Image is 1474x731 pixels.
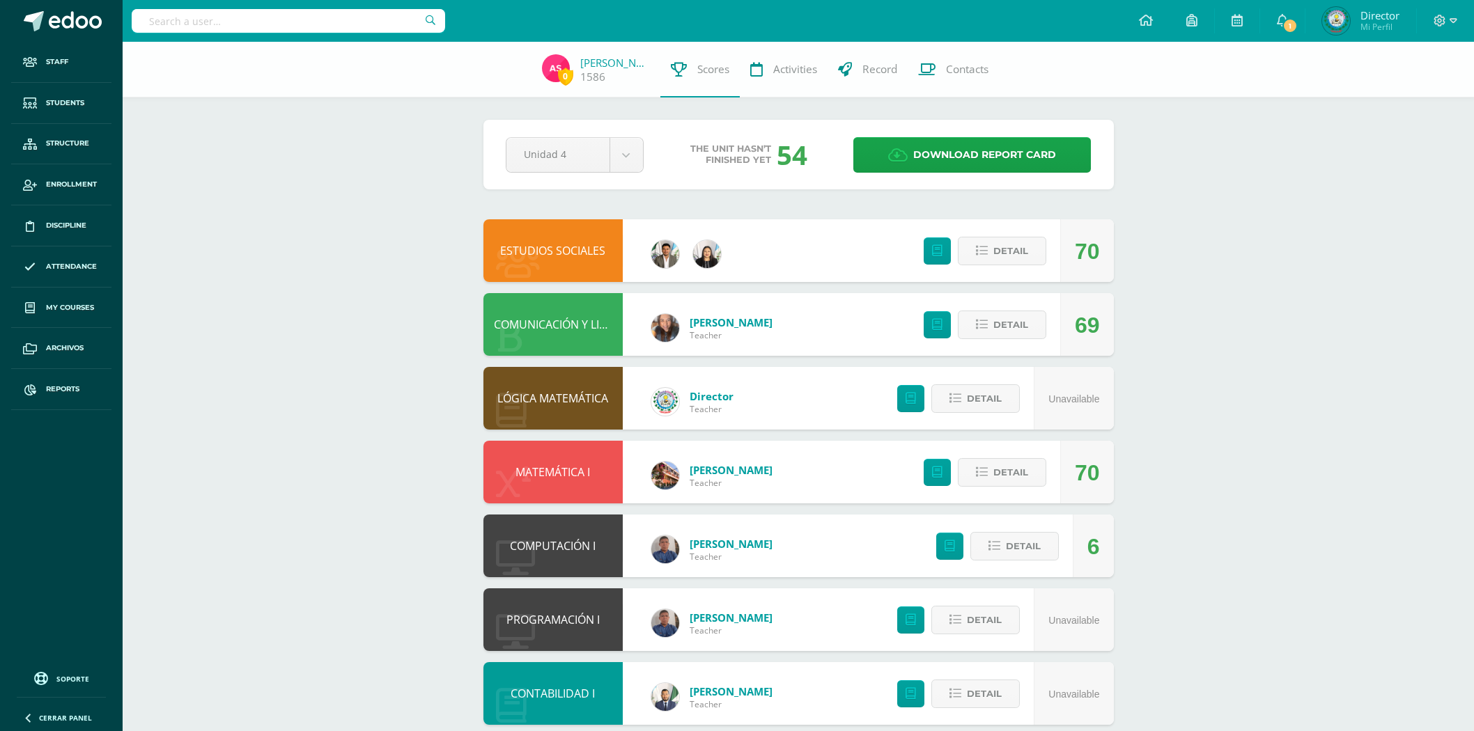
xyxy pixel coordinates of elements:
img: 8286b9a544571e995a349c15127c7be6.png [651,314,679,342]
a: Download report card [853,137,1091,173]
img: 4c1fe4b455aa566f5d104a2674304b88.png [651,240,679,268]
button: Detail [970,532,1059,560]
span: Teacher [690,329,773,341]
a: Reports [11,369,111,410]
button: Detail [958,458,1046,487]
a: Staff [11,42,111,83]
div: COMUNICACIÓN Y LITERATURA [483,293,623,356]
span: Soporte [56,674,89,684]
span: Detail [1006,533,1041,559]
a: Enrollment [11,164,111,205]
span: 0 [558,68,573,85]
a: Scores [660,42,740,97]
div: 70 [1075,220,1100,283]
a: Director [690,389,734,403]
button: Detail [931,606,1020,634]
span: Director [1360,8,1399,22]
span: Enrollment [46,179,97,190]
a: 1586 [580,70,605,84]
a: Attendance [11,246,111,288]
span: Staff [46,56,68,68]
img: 648d3fb031ec89f861c257ccece062c1.png [1322,7,1350,35]
span: The unit hasn’t finished yet [690,143,771,166]
a: Discipline [11,205,111,246]
span: Detail [967,607,1002,633]
span: Unavailable [1048,615,1099,626]
a: MATEMÁTICA I [515,464,590,480]
a: ESTUDIOS SOCIALES [500,243,605,258]
div: ESTUDIOS SOCIALES [483,219,623,282]
a: COMUNICACIÓN Y LITERATURA [494,317,654,332]
div: 54 [777,136,807,173]
button: Detail [958,311,1046,339]
span: My courses [46,302,94,313]
a: Students [11,83,111,124]
span: Students [46,97,84,109]
span: Attendance [46,261,97,272]
div: LÓGICA MATEMÁTICA [483,367,623,430]
a: [PERSON_NAME] [690,684,773,698]
span: Detail [993,312,1028,338]
span: Detail [967,386,1002,411]
a: LÓGICA MATEMÁTICA [497,391,608,406]
span: Teacher [690,403,734,415]
span: Scores [697,62,729,77]
a: CONTABILIDAD I [511,686,595,701]
a: Contacts [908,42,999,97]
button: Detail [958,237,1046,265]
span: Teacher [690,698,773,710]
span: Discipline [46,220,86,231]
span: Teacher [690,477,773,489]
span: Record [862,62,897,77]
span: Contacts [946,62,988,77]
a: My courses [11,288,111,329]
a: Archivos [11,328,111,369]
input: Search a user… [132,9,445,33]
span: Teacher [690,551,773,563]
a: PROGRAMACIÓN I [506,612,600,627]
span: Detail [967,681,1002,707]
a: COMPUTACIÓN I [510,538,596,553]
div: MATEMÁTICA I [483,441,623,503]
span: Structure [46,138,89,149]
span: Cerrar panel [39,713,92,723]
button: Detail [931,679,1020,708]
div: PROGRAMACIÓN I [483,588,623,651]
span: Reports [46,384,79,395]
a: Soporte [17,668,106,687]
a: Unidad 4 [506,138,643,172]
img: bf66807720f313c6207fc724d78fb4d0.png [651,535,679,563]
a: [PERSON_NAME] [690,611,773,624]
a: [PERSON_NAME] [690,315,773,329]
a: [PERSON_NAME] [690,537,773,551]
span: Unavailable [1048,689,1099,700]
span: Mi Perfil [1360,21,1399,33]
a: [PERSON_NAME] [580,56,650,70]
span: Unavailable [1048,393,1099,404]
div: 70 [1075,441,1100,504]
span: Detail [993,459,1028,485]
button: Detail [931,384,1020,413]
div: COMPUTACIÓN I [483,514,623,577]
div: CONTABILIDAD I [483,662,623,725]
span: Unidad 4 [524,138,592,171]
a: Structure [11,124,111,165]
img: bf66807720f313c6207fc724d78fb4d0.png [651,609,679,637]
a: Activities [740,42,828,97]
span: Detail [993,238,1028,264]
span: Teacher [690,624,773,636]
span: Archivos [46,343,84,354]
span: Download report card [913,138,1056,172]
img: 29b0d10af9c929163b128161a6e0987d.png [651,388,679,416]
img: 4c0f0d0aa85ea1521b3695183dcf975f.png [693,240,721,268]
div: 69 [1075,294,1100,356]
div: 6 [1087,515,1100,578]
img: 3176be385109d331a522ad1e52e2dd31.png [542,54,570,82]
img: 81af6994c143bda22e5777ad41c0adf7.png [651,683,679,711]
a: [PERSON_NAME] [690,463,773,477]
span: 1 [1282,18,1298,33]
span: Activities [773,62,817,77]
a: Record [828,42,908,97]
img: 0a4f8d2552c82aaa76f7aefb013bc2ce.png [651,462,679,489]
